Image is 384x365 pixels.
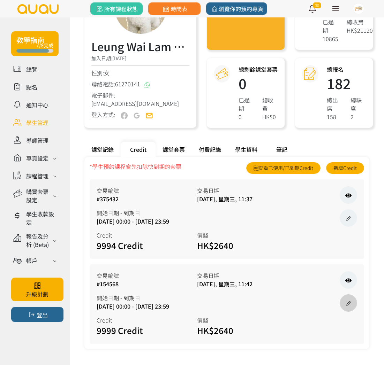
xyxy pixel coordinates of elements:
div: [DATE], 星期三, 11:37 [197,195,253,203]
a: 時間表 [148,2,201,15]
div: #154568 [97,280,119,288]
div: 0 [239,112,254,121]
span: 61270141 [115,80,140,88]
div: 價錢 [197,316,233,324]
div: 付費記錄 [192,142,228,157]
div: 總收費 [347,18,373,26]
span: 瀏覽你的預約專頁 [210,5,263,13]
h1: 182 [327,76,366,90]
div: Credit [97,231,143,239]
div: 學生資料 [228,142,264,157]
div: *學生預約課程會先扣除快到期的套票 [90,162,181,174]
div: #375432 [97,195,119,203]
span: [EMAIL_ADDRESS][DOMAIN_NAME] [91,99,179,108]
div: 交易日期 [197,186,253,195]
img: attendance@2x.png [304,68,316,80]
h3: Leung Wai Lam Rena #230678 [91,38,189,55]
div: [DATE] 00:00 - [DATE] 23:59 [97,302,357,310]
a: 所有課程狀態 [90,2,143,15]
h3: 總剩餘課堂套票 [239,65,278,73]
div: 總出席 [327,96,342,112]
h1: 0 [239,76,278,90]
div: 購買套票設定 [26,187,51,204]
div: 交易編號 [97,271,119,280]
img: whatsapp@2x.png [144,82,150,88]
div: 聯絡電話: [91,80,189,88]
a: 查看已使用/已到期Credit [246,162,321,174]
div: HK$0 [262,112,278,121]
div: 報告及分析 (Beta) [26,232,51,249]
img: courseCredit@2x.png [216,68,228,80]
span: [DATE] [112,55,126,62]
div: [DATE], 星期三, 11:42 [197,280,253,288]
div: HK$2640 [197,239,233,252]
h3: 總報名 [327,65,366,73]
div: [DATE] 00:00 - [DATE] 23:59 [97,217,357,225]
a: 新增Credit [326,162,364,174]
div: 開始日期 - 到期日 [97,294,357,302]
div: 帳戶 [26,256,37,265]
div: 交易日期 [197,271,253,280]
div: HK$2640 [197,324,233,337]
div: 9994 Credit [97,239,143,252]
div: 已過期 [239,96,254,112]
img: logo.svg [17,4,59,14]
a: 瀏覽你的預約專頁 [206,2,267,15]
div: 總缺席 [351,96,366,112]
div: 已過期 [323,18,338,34]
div: 登入方式: [91,110,115,119]
button: 登出 [11,307,63,322]
div: 10865 [323,34,338,43]
span: 女 [104,69,110,77]
div: 課堂套票 [156,142,192,157]
div: 價錢 [197,231,233,239]
img: user-fb-off.png [121,112,128,119]
div: 電子郵件: [91,91,189,108]
span: 30 [313,2,321,8]
span: 所有課程狀態 [95,5,137,13]
div: 專頁設定 [26,154,48,162]
img: user-email-on.png [146,112,153,119]
div: 總收費 [262,96,278,112]
div: 加入日期: [91,55,189,66]
div: 158 [327,112,342,121]
span: 時間表 [161,5,187,13]
div: 開始日期 - 到期日 [97,209,357,217]
div: 筆記 [264,142,299,157]
div: 課程管理 [26,172,48,180]
div: HK$21120 [347,26,373,34]
div: 交易編號 [97,186,119,195]
div: 課堂記錄 [84,142,121,157]
a: 升級計劃 [11,278,63,301]
div: Credit [121,142,156,157]
div: 9999 Credit [97,324,143,337]
div: Credit [97,316,143,324]
img: user-google-off.png [133,112,140,119]
div: 2 [351,112,366,121]
div: 性別: [91,69,189,77]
